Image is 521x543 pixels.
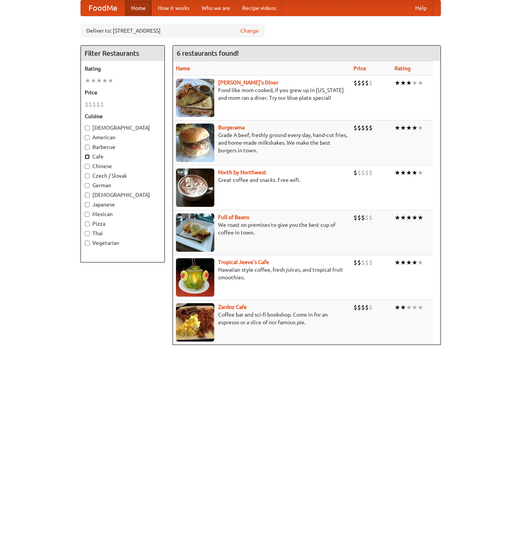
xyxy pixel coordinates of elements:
[353,303,357,312] li: $
[357,258,361,267] li: $
[85,143,161,151] label: Barbecue
[102,76,108,85] li: ★
[176,86,347,102] p: Food like mom cooked, if you grew up in [US_STATE] and mom ran a diner. Try our blue plate special!
[96,100,100,109] li: $
[85,202,90,207] input: Japanese
[85,125,90,130] input: [DEMOGRAPHIC_DATA]
[85,134,161,141] label: American
[218,79,278,86] a: [PERSON_NAME]'s Diner
[406,124,412,132] li: ★
[176,266,347,281] p: Hawaiian style coffee, fresh juices, and tropical fruit smoothies.
[125,0,152,16] a: Home
[85,221,90,226] input: Pizza
[412,213,417,222] li: ★
[365,213,369,222] li: $
[369,124,373,132] li: $
[400,258,406,267] li: ★
[85,220,161,228] label: Pizza
[406,258,412,267] li: ★
[85,201,161,208] label: Japanese
[406,213,412,222] li: ★
[394,213,400,222] li: ★
[353,168,357,177] li: $
[406,168,412,177] li: ★
[176,258,214,297] img: jeeves.jpg
[218,214,249,220] a: Full of Beans
[240,27,259,35] a: Change
[369,79,373,87] li: $
[218,124,245,130] b: Burgerama
[176,311,347,326] p: Coffee bar and sci-fi bookshop. Come in for an espresso or a slice of our famous pie.
[85,112,161,120] h5: Cuisine
[417,79,423,87] li: ★
[85,124,161,132] label: [DEMOGRAPHIC_DATA]
[218,169,266,175] a: North by Northwest
[85,229,161,237] label: Thai
[369,303,373,312] li: $
[417,168,423,177] li: ★
[412,79,417,87] li: ★
[85,100,89,109] li: $
[176,176,347,184] p: Great coffee and snacks. Free wifi.
[412,258,417,267] li: ★
[85,239,161,247] label: Vegetarian
[361,258,365,267] li: $
[218,259,269,265] a: Tropical Jeeve's Cafe
[361,213,365,222] li: $
[357,79,361,87] li: $
[90,76,96,85] li: ★
[361,124,365,132] li: $
[394,303,400,312] li: ★
[85,162,161,170] label: Chinese
[218,304,247,310] b: Zardoz Cafe
[92,100,96,109] li: $
[406,303,412,312] li: ★
[85,153,161,160] label: Cafe
[353,124,357,132] li: $
[357,124,361,132] li: $
[85,76,90,85] li: ★
[417,303,423,312] li: ★
[85,241,90,246] input: Vegetarian
[412,168,417,177] li: ★
[365,79,369,87] li: $
[353,213,357,222] li: $
[176,124,214,162] img: burgerama.jpg
[85,212,90,217] input: Mexican
[85,89,161,96] h5: Price
[85,183,90,188] input: German
[394,258,400,267] li: ★
[417,124,423,132] li: ★
[85,164,90,169] input: Chinese
[152,0,196,16] a: How it works
[417,258,423,267] li: ★
[85,210,161,218] label: Mexican
[85,65,161,73] h5: Rating
[417,213,423,222] li: ★
[85,231,90,236] input: Thai
[176,213,214,252] img: beans.jpg
[406,79,412,87] li: ★
[361,168,365,177] li: $
[357,213,361,222] li: $
[369,213,373,222] li: $
[394,168,400,177] li: ★
[394,65,411,71] a: Rating
[369,168,373,177] li: $
[353,258,357,267] li: $
[85,173,90,178] input: Czech / Slovak
[100,100,104,109] li: $
[365,124,369,132] li: $
[85,145,90,150] input: Barbecue
[85,191,161,199] label: [DEMOGRAPHIC_DATA]
[176,221,347,236] p: We roast on premises to give you the best cup of coffee in town.
[400,124,406,132] li: ★
[81,24,265,38] div: Deliver to: [STREET_ADDRESS]
[394,124,400,132] li: ★
[361,79,365,87] li: $
[409,0,433,16] a: Help
[412,124,417,132] li: ★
